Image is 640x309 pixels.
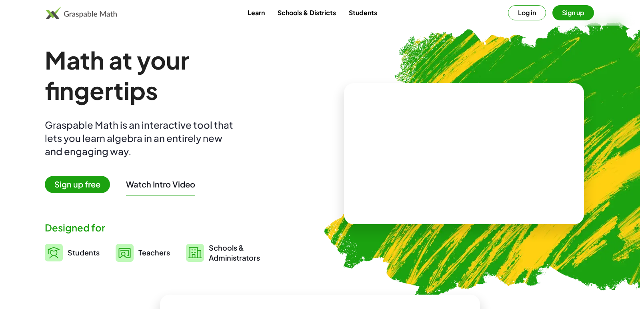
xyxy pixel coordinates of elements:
span: Students [68,248,100,257]
span: Teachers [138,248,170,257]
img: svg%3e [116,244,134,262]
a: Teachers [116,243,170,263]
video: What is this? This is dynamic math notation. Dynamic math notation plays a central role in how Gr... [404,124,524,184]
button: Watch Intro Video [126,179,195,189]
div: Graspable Math is an interactive tool that lets you learn algebra in an entirely new and engaging... [45,118,237,158]
span: Sign up free [45,176,110,193]
a: Schools & Districts [271,5,342,20]
h1: Math at your fingertips [45,45,299,106]
a: Schools &Administrators [186,243,260,263]
div: Designed for [45,221,307,234]
img: svg%3e [45,244,63,261]
button: Log in [508,5,546,20]
img: svg%3e [186,244,204,262]
a: Learn [241,5,271,20]
span: Schools & Administrators [209,243,260,263]
a: Students [342,5,384,20]
button: Sign up [552,5,594,20]
a: Students [45,243,100,263]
